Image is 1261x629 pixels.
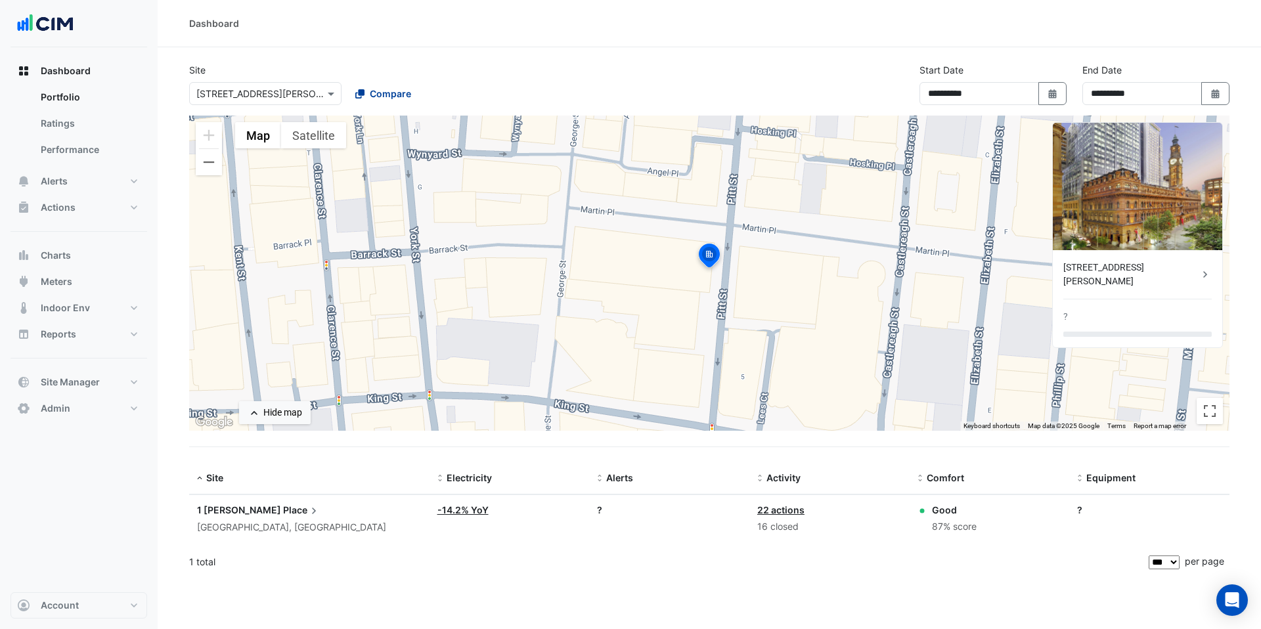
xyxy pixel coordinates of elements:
[17,201,30,214] app-icon: Actions
[41,275,72,288] span: Meters
[16,11,75,37] img: Company Logo
[1086,472,1136,483] span: Equipment
[235,122,281,148] button: Show street map
[17,328,30,341] app-icon: Reports
[1197,398,1223,424] button: Toggle fullscreen view
[17,275,30,288] app-icon: Meters
[11,269,147,295] button: Meters
[447,472,492,483] span: Electricity
[11,321,147,347] button: Reports
[281,122,346,148] button: Show satellite imagery
[1107,422,1126,429] a: Terms (opens in new tab)
[963,422,1020,431] button: Keyboard shortcuts
[41,376,100,389] span: Site Manager
[197,520,422,535] div: [GEOGRAPHIC_DATA], [GEOGRAPHIC_DATA]
[30,110,147,137] a: Ratings
[1077,503,1222,517] div: ?
[41,402,70,415] span: Admin
[11,194,147,221] button: Actions
[1053,123,1222,250] img: 1 Martin Place
[283,503,321,517] span: Place
[919,63,963,77] label: Start Date
[11,369,147,395] button: Site Manager
[1216,584,1248,616] div: Open Intercom Messenger
[347,82,420,105] button: Compare
[757,519,902,534] div: 16 closed
[11,168,147,194] button: Alerts
[189,16,239,30] div: Dashboard
[437,504,489,515] a: -14.2% YoY
[1047,88,1059,99] fa-icon: Select Date
[41,175,68,188] span: Alerts
[17,376,30,389] app-icon: Site Manager
[1185,555,1224,567] span: per page
[196,122,222,148] button: Zoom in
[1210,88,1222,99] fa-icon: Select Date
[30,137,147,163] a: Performance
[11,295,147,321] button: Indoor Env
[263,406,302,420] div: Hide map
[192,414,236,431] img: Google
[41,328,76,341] span: Reports
[1063,261,1199,288] div: [STREET_ADDRESS][PERSON_NAME]
[41,599,79,612] span: Account
[606,472,633,483] span: Alerts
[41,201,76,214] span: Actions
[41,301,90,314] span: Indoor Env
[17,175,30,188] app-icon: Alerts
[189,546,1146,578] div: 1 total
[11,58,147,84] button: Dashboard
[11,242,147,269] button: Charts
[17,301,30,314] app-icon: Indoor Env
[597,503,741,517] div: ?
[932,503,977,517] div: Good
[11,592,147,618] button: Account
[11,395,147,422] button: Admin
[197,504,281,515] span: 1 [PERSON_NAME]
[17,402,30,415] app-icon: Admin
[695,242,724,273] img: site-pin-selected.svg
[932,519,977,534] div: 87% score
[192,414,236,431] a: Open this area in Google Maps (opens a new window)
[766,472,801,483] span: Activity
[196,149,222,175] button: Zoom out
[239,401,311,424] button: Hide map
[17,249,30,262] app-icon: Charts
[30,84,147,110] a: Portfolio
[41,64,91,77] span: Dashboard
[189,63,206,77] label: Site
[370,87,411,100] span: Compare
[206,472,223,483] span: Site
[1082,63,1122,77] label: End Date
[1134,422,1186,429] a: Report a map error
[41,249,71,262] span: Charts
[1063,310,1068,324] div: ?
[927,472,964,483] span: Comfort
[757,504,805,515] a: 22 actions
[11,84,147,168] div: Dashboard
[1028,422,1099,429] span: Map data ©2025 Google
[17,64,30,77] app-icon: Dashboard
